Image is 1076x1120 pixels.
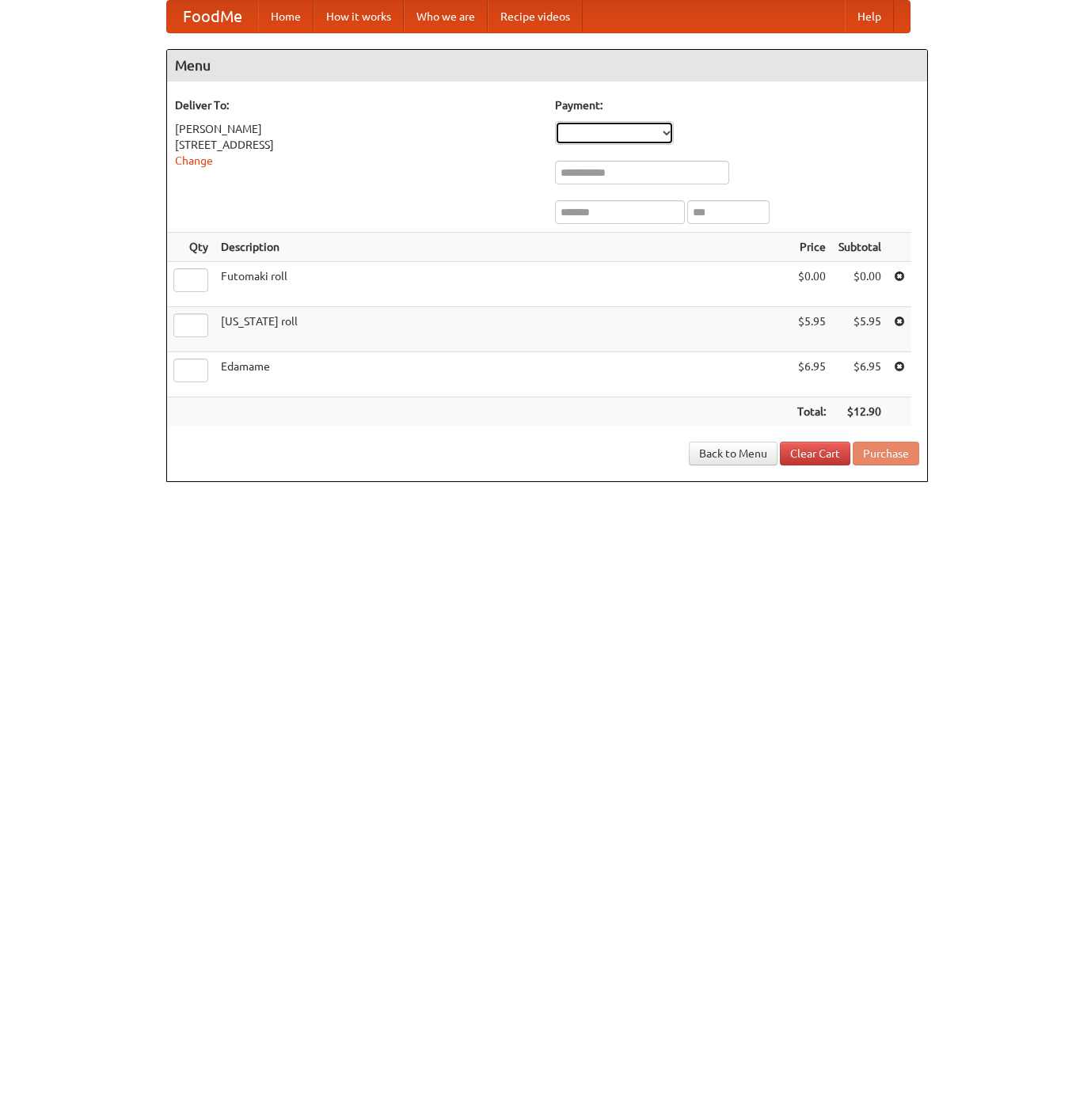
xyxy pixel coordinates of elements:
th: Total: [791,397,832,427]
td: $6.95 [791,352,832,397]
h5: Payment: [555,97,919,113]
th: Price [791,233,832,262]
td: $0.00 [791,262,832,307]
td: $0.00 [832,262,888,307]
a: Help [845,1,894,32]
td: $6.95 [832,352,888,397]
a: Recipe videos [488,1,583,32]
a: Back to Menu [689,442,778,465]
h5: Deliver To: [175,97,539,113]
a: Who we are [404,1,488,32]
td: $5.95 [832,307,888,352]
a: How it works [314,1,404,32]
td: [US_STATE] roll [215,307,791,352]
td: $5.95 [791,307,832,352]
div: [PERSON_NAME] [175,121,539,137]
th: Subtotal [832,233,888,262]
a: FoodMe [167,1,258,32]
a: Home [258,1,314,32]
td: Futomaki roll [215,262,791,307]
th: Qty [167,233,215,262]
a: Change [175,154,213,167]
a: Clear Cart [780,442,850,465]
button: Purchase [853,442,919,465]
td: Edamame [215,352,791,397]
th: Description [215,233,791,262]
th: $12.90 [832,397,888,427]
h4: Menu [167,50,927,82]
div: [STREET_ADDRESS] [175,137,539,153]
